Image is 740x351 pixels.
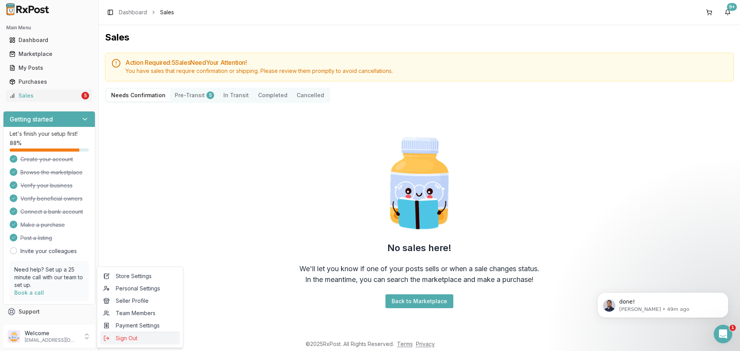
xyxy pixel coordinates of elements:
button: Purchases [3,76,95,88]
a: Book a call [14,289,44,296]
img: Smart Pill Bottle [370,134,469,233]
div: 9+ [727,3,737,11]
button: Sign Out [100,332,180,344]
span: 1 [730,325,736,331]
span: Payment Settings [103,322,177,329]
p: Let's finish your setup first! [10,130,89,138]
div: Marketplace [9,50,89,58]
button: Back to Marketplace [385,294,453,308]
a: Marketplace [6,47,92,61]
span: Personal Settings [103,285,177,292]
button: Cancelled [292,89,329,101]
button: Sales5 [3,89,95,102]
button: My Posts [3,62,95,74]
nav: breadcrumb [119,8,174,16]
h5: Action Required: 5 Sale s Need Your Attention! [125,59,727,66]
a: Payment Settings [100,319,180,332]
span: Sales [160,8,174,16]
h2: No sales here! [387,242,451,254]
button: Feedback [3,319,95,332]
button: Completed [253,89,292,101]
h3: Getting started [10,115,53,124]
button: 9+ [721,6,734,19]
p: Need help? Set up a 25 minute call with our team to set up. [14,266,84,289]
a: Purchases [6,75,92,89]
a: Team Members [100,307,180,319]
a: Personal Settings [100,282,180,295]
button: Pre-Transit [170,89,219,101]
div: Sales [9,92,80,100]
img: RxPost Logo [3,3,52,15]
a: My Posts [6,61,92,75]
h2: Main Menu [6,25,92,31]
button: Support [3,305,95,319]
button: Needs Confirmation [106,89,170,101]
span: Create your account [20,155,73,163]
a: Store Settings [100,270,180,282]
p: [EMAIL_ADDRESS][DOMAIN_NAME] [25,337,78,343]
div: Dashboard [9,36,89,44]
img: User avatar [8,330,20,343]
div: 5 [81,92,89,100]
span: 88 % [10,139,22,147]
a: Invite your colleagues [20,247,77,255]
button: Dashboard [3,34,95,46]
div: You have sales that require confirmation or shipping. Please review them promptly to avoid cancel... [125,67,727,75]
button: Marketplace [3,48,95,60]
span: Store Settings [103,272,177,280]
div: Purchases [9,78,89,86]
span: Team Members [103,309,177,317]
span: Make a purchase [20,221,65,229]
div: 5 [206,91,214,99]
a: Dashboard [6,33,92,47]
h1: Sales [105,31,734,44]
div: My Posts [9,64,89,72]
span: Browse the marketplace [20,169,83,176]
p: Welcome [25,329,78,337]
span: Verify your business [20,182,73,189]
span: Verify beneficial owners [20,195,83,202]
iframe: Intercom notifications message [586,276,740,330]
button: In Transit [219,89,253,101]
span: Seller Profile [103,297,177,305]
a: Sales5 [6,89,92,103]
div: We'll let you know if one of your posts sells or when a sale changes status. [299,263,539,274]
iframe: Intercom live chat [714,325,732,343]
a: Terms [397,341,413,347]
div: In the meantime, you can search the marketplace and make a purchase! [305,274,534,285]
span: Connect a bank account [20,208,83,216]
span: Sign Out [103,334,177,342]
a: Dashboard [119,8,147,16]
span: Post a listing [20,234,52,242]
a: Privacy [416,341,435,347]
a: Seller Profile [100,295,180,307]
